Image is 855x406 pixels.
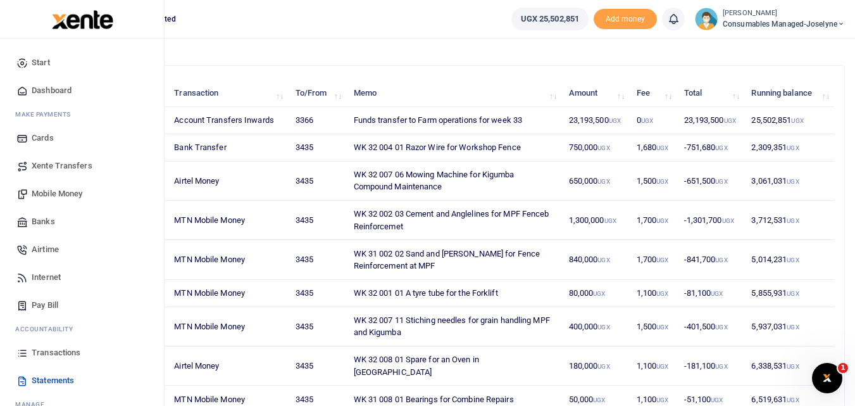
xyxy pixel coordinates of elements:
td: 6,338,531 [744,346,834,386]
small: UGX [656,144,668,151]
td: -841,700 [677,240,744,279]
small: UGX [641,117,653,124]
small: UGX [787,217,799,224]
td: WK 32 007 11 Stiching needles for grain handling MPF and Kigumba [346,307,561,346]
td: 1,700 [629,201,677,240]
small: UGX [593,396,605,403]
a: Pay Bill [10,291,154,319]
a: Start [10,49,154,77]
td: -651,500 [677,162,744,201]
small: UGX [715,257,727,263]
small: UGX [787,178,799,185]
span: ake Payments [22,110,71,119]
td: 3,712,531 [744,201,834,240]
a: profile-user [PERSON_NAME] Consumables managed-Joselyne [695,8,845,30]
small: UGX [787,290,799,297]
small: UGX [787,257,799,263]
small: UGX [597,178,609,185]
td: 1,700 [629,240,677,279]
a: Statements [10,367,154,395]
td: 180,000 [561,346,629,386]
a: Cards [10,124,154,152]
td: 23,193,500 [677,107,744,134]
small: UGX [597,324,609,331]
td: 80,000 [561,280,629,307]
a: Internet [10,263,154,291]
th: To/From: activate to sort column ascending [288,80,346,107]
td: Airtel Money [167,162,288,201]
td: WK 32 008 01 Spare for an Oven in [GEOGRAPHIC_DATA] [346,346,561,386]
small: UGX [715,324,727,331]
span: Mobile Money [32,187,82,200]
span: Start [32,56,50,69]
td: 3435 [288,134,346,162]
small: UGX [724,117,736,124]
small: UGX [656,290,668,297]
td: Bank Transfer [167,134,288,162]
td: 3435 [288,307,346,346]
td: 3435 [288,240,346,279]
td: 650,000 [561,162,629,201]
span: 1 [838,363,848,373]
td: -81,100 [677,280,744,307]
td: MTN Mobile Money [167,240,288,279]
span: Consumables managed-Joselyne [723,18,845,30]
a: Transactions [10,339,154,367]
td: 5,855,931 [744,280,834,307]
td: 3366 [288,107,346,134]
td: 1,300,000 [561,201,629,240]
small: UGX [656,178,668,185]
small: UGX [656,324,668,331]
small: UGX [656,217,668,224]
td: Funds transfer to Farm operations for week 33 [346,107,561,134]
td: MTN Mobile Money [167,307,288,346]
small: UGX [597,257,609,263]
li: Toup your wallet [594,9,657,30]
button: Close [520,392,534,405]
small: UGX [604,217,616,224]
th: Total: activate to sort column ascending [677,80,744,107]
small: UGX [711,290,723,297]
small: [PERSON_NAME] [723,8,845,19]
td: 5,937,031 [744,307,834,346]
td: WK 32 004 01 Razor Wire for Workshop Fence [346,134,561,162]
span: Transactions [32,346,80,359]
td: -751,680 [677,134,744,162]
small: UGX [722,217,734,224]
td: -181,100 [677,346,744,386]
img: profile-user [695,8,718,30]
small: UGX [791,117,803,124]
span: Internet [32,271,61,284]
th: Fee: activate to sort column ascending [629,80,677,107]
td: Account Transfers Inwards [167,107,288,134]
th: Amount: activate to sort column ascending [561,80,629,107]
td: 2,309,351 [744,134,834,162]
td: WK 32 007 06 Mowing Machine for Kigumba Compound Maintenance [346,162,561,201]
small: UGX [711,396,723,403]
td: 1,500 [629,162,677,201]
span: countability [25,324,73,334]
a: Banks [10,208,154,236]
td: WK 32 001 01 A tyre tube for the Forklift [346,280,561,307]
td: 3,061,031 [744,162,834,201]
a: logo-small logo-large logo-large [51,14,113,23]
td: 1,100 [629,346,677,386]
td: 25,502,851 [744,107,834,134]
span: Pay Bill [32,299,58,312]
small: UGX [715,178,727,185]
td: 840,000 [561,240,629,279]
small: UGX [609,117,621,124]
small: UGX [656,363,668,370]
td: 3435 [288,162,346,201]
td: 1,680 [629,134,677,162]
small: UGX [787,144,799,151]
td: WK 32 002 03 Cement and Anglelines for MPF Fenceb Reinforcemet [346,201,561,240]
small: UGX [597,363,609,370]
td: 1,100 [629,280,677,307]
td: -1,301,700 [677,201,744,240]
td: 3435 [288,201,346,240]
span: Airtime [32,243,59,256]
td: 0 [629,107,677,134]
small: UGX [715,144,727,151]
th: Memo: activate to sort column ascending [346,80,561,107]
